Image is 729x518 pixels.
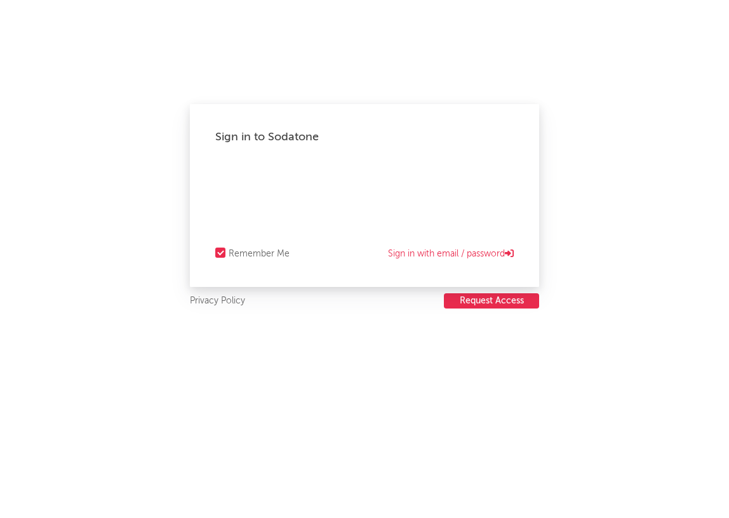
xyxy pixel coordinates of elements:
[190,293,245,309] a: Privacy Policy
[444,293,539,309] button: Request Access
[229,246,290,262] div: Remember Me
[388,246,514,262] a: Sign in with email / password
[215,129,514,145] div: Sign in to Sodatone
